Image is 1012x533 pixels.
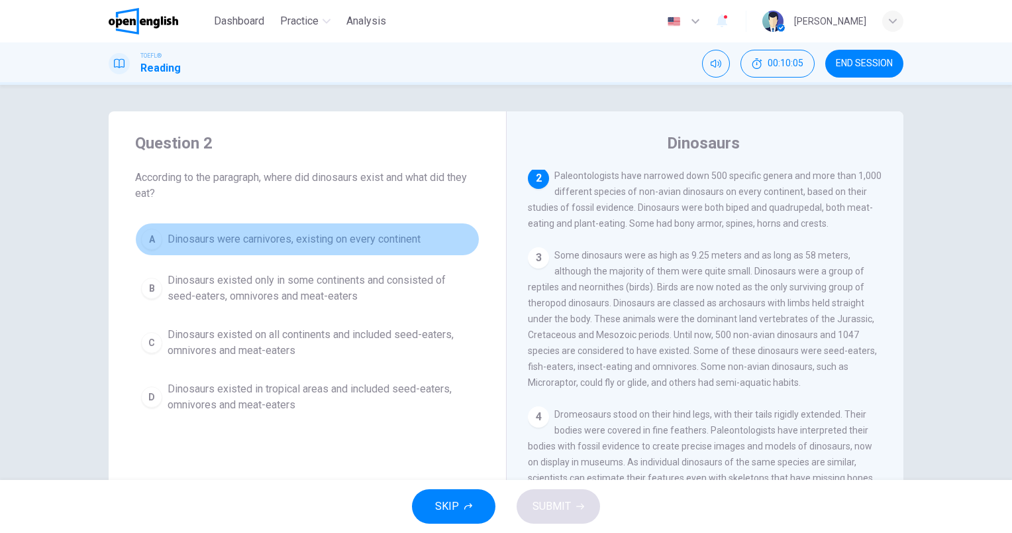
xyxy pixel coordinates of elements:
span: According to the paragraph, where did dinosaurs exist and what did they eat? [135,170,480,202]
div: 3 [528,247,549,268]
img: OpenEnglish logo [109,8,178,34]
div: C [141,332,162,353]
span: Dinosaurs existed in tropical areas and included seed-eaters, omnivores and meat-eaters [168,381,474,413]
span: Analysis [346,13,386,29]
span: Paleontologists have narrowed down 500 specific genera and more than 1,000 different species of n... [528,170,882,229]
button: DDinosaurs existed in tropical areas and included seed-eaters, omnivores and meat-eaters [135,375,480,419]
span: Some dinosaurs were as high as 9.25 meters and as long as 58 meters, although the majority of the... [528,250,877,388]
span: Dinosaurs existed on all continents and included seed-eaters, omnivores and meat-eaters [168,327,474,359]
button: END SESSION [825,50,903,78]
img: Profile picture [762,11,784,32]
span: Dashboard [214,13,264,29]
span: Dinosaurs existed only in some continents and consisted of seed-eaters, omnivores and meat-eaters [168,272,474,304]
h4: Question 2 [135,133,480,154]
span: TOEFL® [140,51,162,60]
img: en [666,17,682,27]
span: Dinosaurs were carnivores, existing on every continent [168,231,421,247]
div: A [141,229,162,250]
button: Practice [275,9,336,33]
span: END SESSION [836,58,893,69]
span: SKIP [435,497,459,516]
div: [PERSON_NAME] [794,13,866,29]
div: D [141,386,162,408]
div: 4 [528,406,549,428]
h1: Reading [140,60,181,76]
button: Analysis [341,9,391,33]
button: CDinosaurs existed on all continents and included seed-eaters, omnivores and meat-eaters [135,321,480,365]
span: 00:10:05 [768,58,803,69]
button: 00:10:05 [740,50,815,78]
button: ADinosaurs were carnivores, existing on every continent [135,223,480,256]
div: B [141,278,162,299]
button: BDinosaurs existed only in some continents and consisted of seed-eaters, omnivores and meat-eaters [135,266,480,310]
div: Hide [740,50,815,78]
span: Practice [280,13,319,29]
button: SKIP [412,489,495,524]
h4: Dinosaurs [667,133,740,154]
div: 2 [528,168,549,189]
button: Dashboard [209,9,270,33]
a: OpenEnglish logo [109,8,209,34]
div: Mute [702,50,730,78]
